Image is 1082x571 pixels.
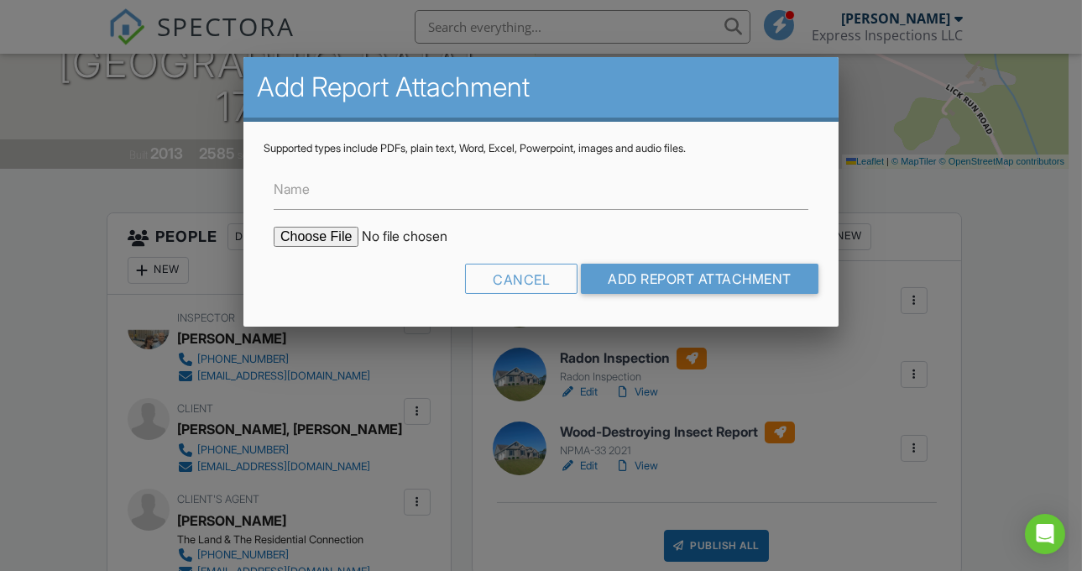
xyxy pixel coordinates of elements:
input: Add Report Attachment [581,264,818,294]
div: Cancel [465,264,578,294]
h2: Add Report Attachment [257,71,825,104]
label: Name [274,180,310,198]
div: Open Intercom Messenger [1025,514,1065,554]
div: Supported types include PDFs, plain text, Word, Excel, Powerpoint, images and audio files. [264,142,818,155]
